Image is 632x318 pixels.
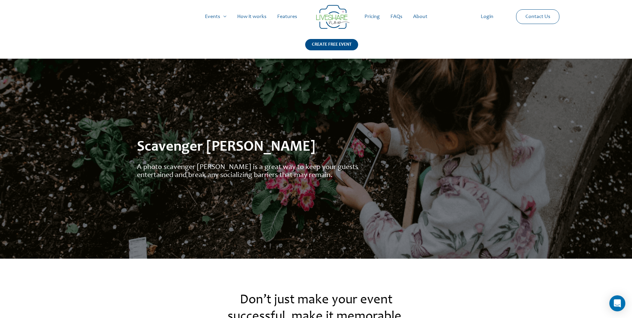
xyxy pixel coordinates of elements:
[305,39,358,59] a: CREATE FREE EVENT
[609,295,625,311] div: Open Intercom Messenger
[137,163,359,179] div: A photo scavenger [PERSON_NAME] is a great way to keep your guests entertained and break any soci...
[305,39,358,50] div: CREATE FREE EVENT
[232,6,272,27] a: How it works
[12,6,620,27] nav: Site Navigation
[408,6,433,27] a: About
[137,138,495,157] h2: Scavenger [PERSON_NAME]
[316,5,349,29] img: LiveShare logo - Capture & Share Event Memories | Live Photo Slideshow for Events | Create Free E...
[520,10,556,24] a: Contact Us
[272,6,303,27] a: Features
[385,6,408,27] a: FAQs
[359,6,385,27] a: Pricing
[200,6,232,27] a: Events
[475,6,499,27] a: Login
